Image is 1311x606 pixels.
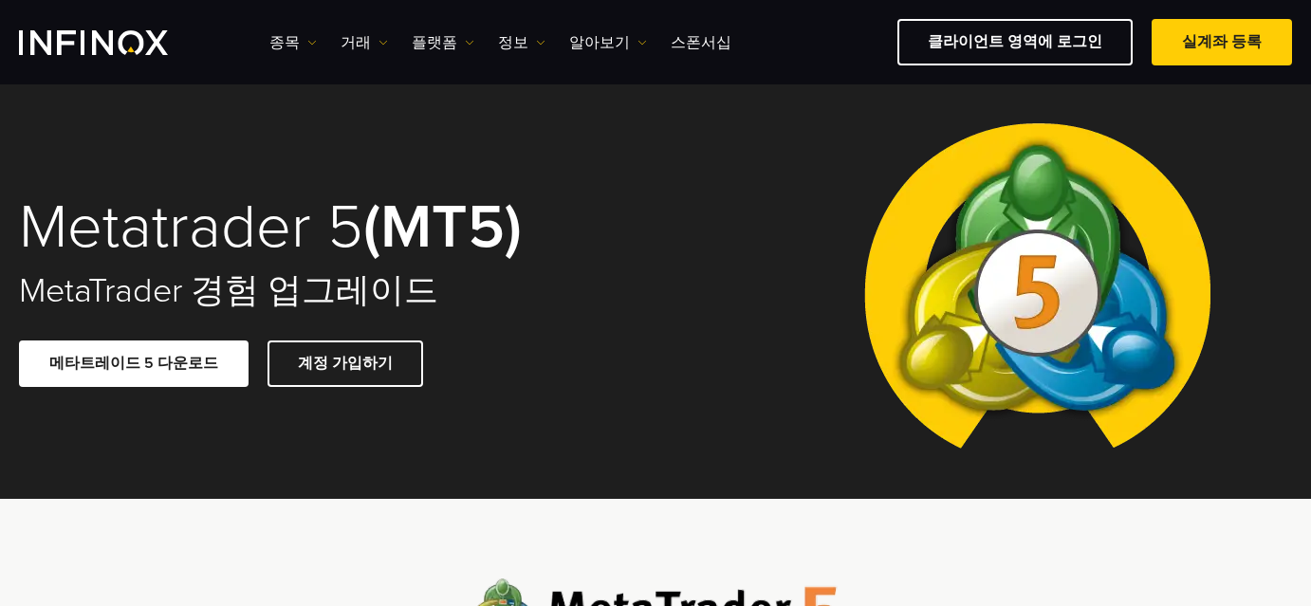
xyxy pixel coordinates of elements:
strong: (MT5) [363,190,522,265]
img: Meta Trader 5 [849,83,1226,499]
a: 정보 [498,31,545,54]
a: 종목 [269,31,317,54]
h2: MetaTrader 경험 업그레이드 [19,270,630,312]
a: 클라이언트 영역에 로그인 [897,19,1133,65]
a: 플랫폼 [412,31,474,54]
a: 메타트레이드 5 다운로드 [19,340,249,387]
a: 실계좌 등록 [1152,19,1292,65]
a: 거래 [341,31,388,54]
h1: Metatrader 5 [19,195,630,260]
a: 알아보기 [569,31,647,54]
a: 스폰서십 [671,31,731,54]
a: INFINOX Logo [19,30,212,55]
a: 계정 가입하기 [268,340,423,387]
